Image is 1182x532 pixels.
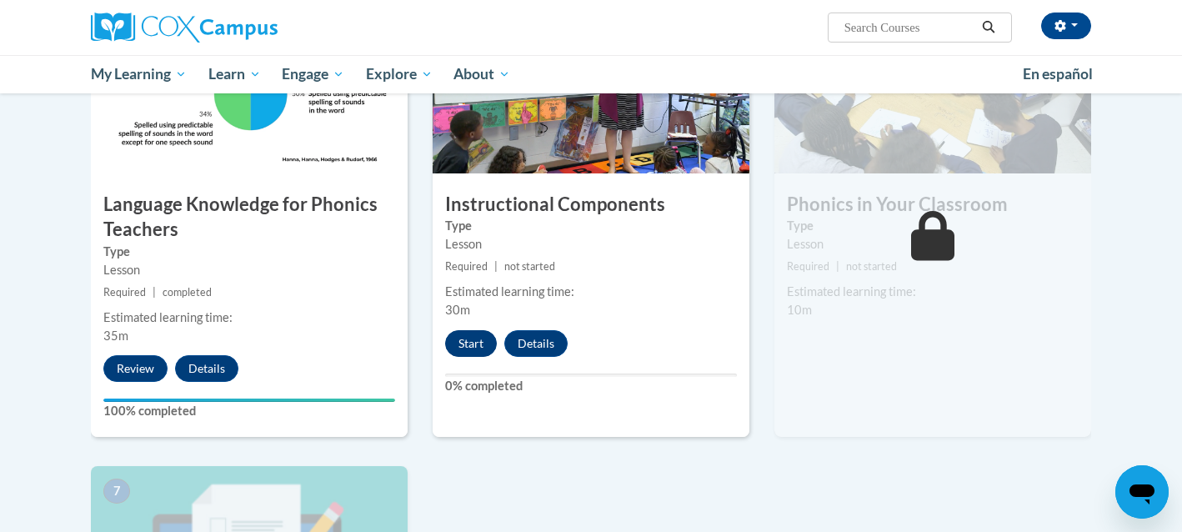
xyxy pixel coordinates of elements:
[443,55,522,93] a: About
[445,235,737,253] div: Lesson
[433,192,749,218] h3: Instructional Components
[1012,57,1104,92] a: En español
[175,355,238,382] button: Details
[445,260,488,273] span: Required
[103,329,128,343] span: 35m
[787,235,1079,253] div: Lesson
[453,64,510,84] span: About
[366,64,433,84] span: Explore
[103,243,395,261] label: Type
[103,399,395,402] div: Your progress
[843,18,976,38] input: Search Courses
[282,64,344,84] span: Engage
[91,192,408,243] h3: Language Knowledge for Phonics Teachers
[445,217,737,235] label: Type
[445,303,470,317] span: 30m
[66,55,1116,93] div: Main menu
[445,377,737,395] label: 0% completed
[103,479,130,504] span: 7
[91,13,408,43] a: Cox Campus
[494,260,498,273] span: |
[355,55,443,93] a: Explore
[198,55,272,93] a: Learn
[1023,65,1093,83] span: En español
[153,286,156,299] span: |
[103,309,395,327] div: Estimated learning time:
[163,286,212,299] span: completed
[787,283,1079,301] div: Estimated learning time:
[976,18,1001,38] button: Search
[445,330,497,357] button: Start
[774,192,1091,218] h3: Phonics in Your Classroom
[271,55,355,93] a: Engage
[91,13,278,43] img: Cox Campus
[80,55,198,93] a: My Learning
[445,283,737,301] div: Estimated learning time:
[103,355,168,382] button: Review
[504,330,568,357] button: Details
[103,261,395,279] div: Lesson
[208,64,261,84] span: Learn
[103,402,395,420] label: 100% completed
[787,303,812,317] span: 10m
[103,286,146,299] span: Required
[1115,465,1169,519] iframe: Button to launch messaging window
[504,260,555,273] span: not started
[836,260,839,273] span: |
[787,260,829,273] span: Required
[787,217,1079,235] label: Type
[846,260,897,273] span: not started
[1041,13,1091,39] button: Account Settings
[91,64,187,84] span: My Learning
